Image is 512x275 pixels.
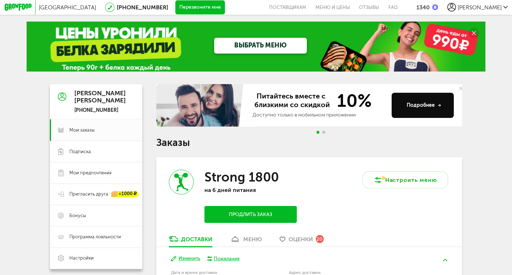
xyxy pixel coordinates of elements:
[322,131,325,134] span: Go to slide 2
[416,4,430,11] div: 1340
[175,0,225,15] button: Перезвоните мне
[69,212,86,219] span: Бонусы
[50,119,142,141] a: Мои заказы
[171,271,253,275] label: Дата и время доставки
[69,170,111,176] span: Мои предпочтения
[69,127,95,133] span: Мои заказы
[50,205,142,226] a: Бонусы
[243,236,262,243] div: меню
[69,255,94,261] span: Настройки
[443,259,447,261] img: arrow-up-green.5eb5f82.svg
[458,4,502,11] span: [PERSON_NAME]
[289,236,313,243] span: Оценки
[432,4,438,10] img: bonus_b.cdccf46.png
[253,92,332,110] span: Питайтесь вместе с близкими со скидкой
[253,111,386,119] div: Доступно только в мобильном приложении
[69,148,91,155] span: Подписка
[204,187,297,193] p: на 6 дней питания
[204,170,279,185] h3: Strong 1800
[69,191,108,197] span: Пригласить друга
[214,256,240,262] div: Пожелания
[204,206,297,223] button: Продлить заказ
[50,141,142,162] a: Подписка
[156,138,462,147] h1: Заказы
[50,226,142,247] a: Программа лояльности
[332,92,372,110] span: 10%
[214,38,306,54] a: ВЫБРАТЬ МЕНЮ
[74,107,126,114] div: [PHONE_NUMBER]
[181,236,212,243] div: Доставки
[69,234,121,240] span: Программа лояльности
[156,84,245,127] img: family-banner.579af9d.jpg
[50,248,142,269] a: Настройки
[39,4,96,11] span: [GEOGRAPHIC_DATA]
[289,271,421,275] label: Адрес доставки
[226,235,266,247] a: меню
[117,4,168,11] a: [PHONE_NUMBER]
[316,235,324,243] div: 20
[276,235,327,247] a: Оценки 20
[363,171,448,189] button: Настроить меню
[50,184,142,205] a: Пригласить друга +1000 ₽
[207,256,240,262] button: Пожелания
[392,93,454,118] button: Подробнее
[165,235,216,247] a: Доставки
[74,90,126,104] div: [PERSON_NAME] [PERSON_NAME]
[317,131,319,134] span: Go to slide 1
[50,162,142,183] a: Мои предпочтения
[171,255,200,262] button: Изменить
[407,102,441,109] div: Подробнее
[111,191,139,197] div: +1000 ₽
